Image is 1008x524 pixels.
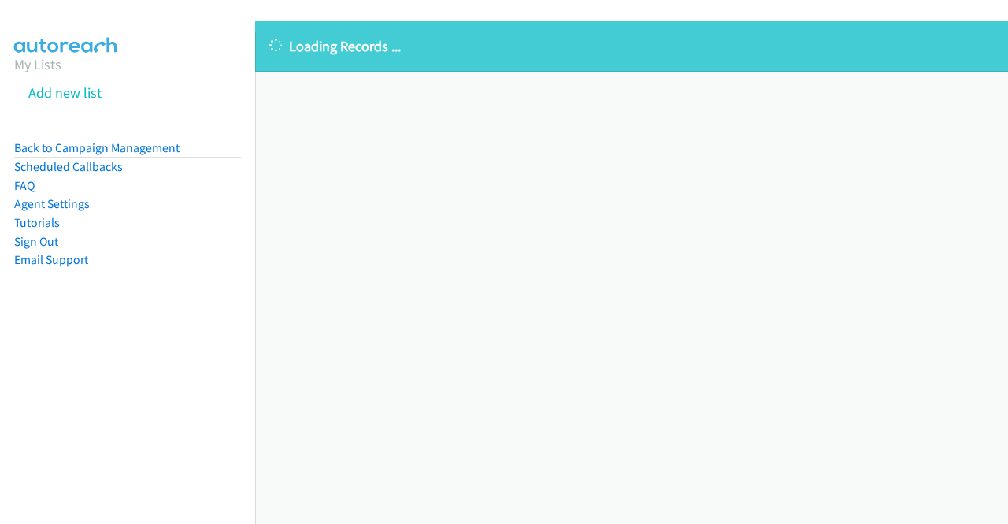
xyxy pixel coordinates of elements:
a: FAQ [14,178,35,193]
a: Email Support [14,252,88,267]
a: Tutorials [14,215,60,230]
a: Add new list [28,84,102,102]
a: Sign Out [14,234,58,249]
p: Loading Records ... [269,35,994,57]
a: Back to Campaign Management [14,140,180,155]
a: My Lists [14,55,61,73]
a: Scheduled Callbacks [14,159,123,174]
a: Agent Settings [14,196,90,211]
